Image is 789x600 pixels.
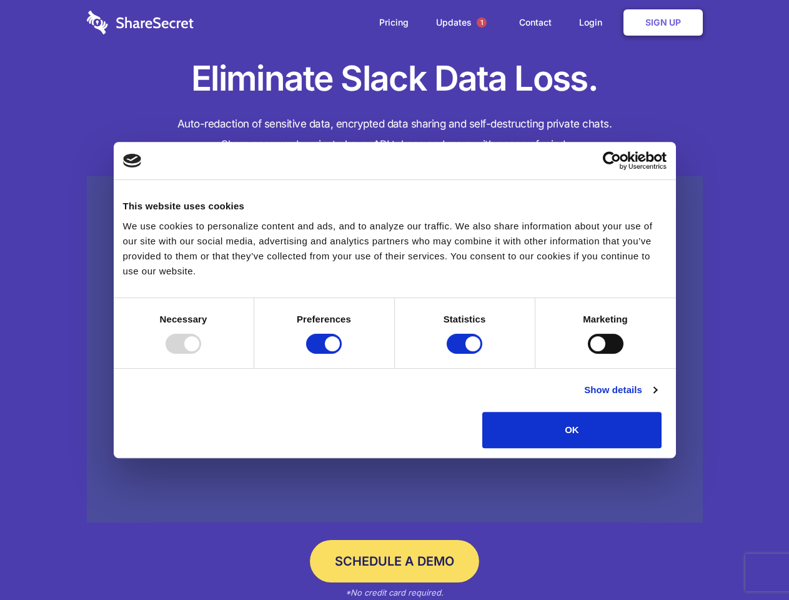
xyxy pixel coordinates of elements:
a: Usercentrics Cookiebot - opens in a new window [557,151,667,170]
button: OK [482,412,662,448]
a: Contact [507,3,564,42]
div: We use cookies to personalize content and ads, and to analyze our traffic. We also share informat... [123,219,667,279]
a: Sign Up [623,9,703,36]
div: This website uses cookies [123,199,667,214]
h1: Eliminate Slack Data Loss. [87,56,703,101]
em: *No credit card required. [345,587,444,597]
a: Login [567,3,621,42]
img: logo-wordmark-white-trans-d4663122ce5f474addd5e946df7df03e33cb6a1c49d2221995e7729f52c070b2.svg [87,11,194,34]
a: Schedule a Demo [310,540,479,582]
img: logo [123,154,142,167]
a: Show details [584,382,657,397]
span: 1 [477,17,487,27]
h4: Auto-redaction of sensitive data, encrypted data sharing and self-destructing private chats. Shar... [87,114,703,155]
strong: Necessary [160,314,207,324]
strong: Preferences [297,314,351,324]
a: Wistia video thumbnail [87,176,703,523]
strong: Statistics [444,314,486,324]
a: Pricing [367,3,421,42]
strong: Marketing [583,314,628,324]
